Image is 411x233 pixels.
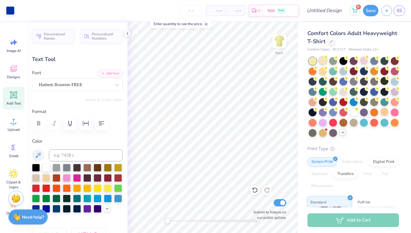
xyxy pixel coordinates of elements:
[275,50,283,56] div: Back
[4,180,24,189] span: Clipart & logos
[210,8,222,14] span: – –
[339,157,367,167] div: Embroidery
[250,209,286,220] label: Submit to feature on our public gallery.
[150,20,212,28] div: Enter quantity to see the price.
[359,170,376,179] div: Vinyl
[363,5,378,16] button: Save
[349,5,360,16] button: 8
[49,149,123,161] input: e.g. 7428 c
[6,211,21,216] span: Decorate
[164,218,170,224] div: Accessibility label
[333,170,358,179] div: Transfers
[32,138,123,145] label: Color
[32,55,123,63] div: Text Tool
[44,32,71,40] span: Personalized Names
[333,47,345,52] span: # C1717
[8,127,20,132] span: Upload
[7,75,20,79] span: Designs
[307,30,397,45] span: Comfort Colors Adult Heavyweight T-Shirt
[307,47,330,52] span: Comfort Colors
[268,8,275,14] span: N/A
[32,29,75,43] button: Personalized Names
[92,32,119,40] span: Personalized Numbers
[9,154,18,158] span: Greek
[273,35,285,47] img: Back
[32,108,123,115] label: Format
[307,157,337,167] div: Screen Print
[22,214,44,220] strong: Need help?
[348,47,379,52] span: Minimum Order: 12 +
[393,5,405,16] a: SS
[307,145,399,152] div: Print Type
[307,182,337,191] div: Rhinestones
[85,97,123,102] button: Switch to Greek Letters
[6,101,21,106] span: Add Text
[278,8,284,13] span: Free
[302,5,346,17] input: Untitled Design
[229,8,241,14] span: – –
[358,199,370,205] span: Puff Ink
[80,29,123,43] button: Personalized Numbers
[397,7,402,14] span: SS
[179,5,203,16] input: – –
[310,199,326,205] span: Standard
[98,70,123,77] button: Add Font
[32,70,41,76] label: Font
[307,170,332,179] div: Applique
[369,157,398,167] div: Digital Print
[7,48,21,53] span: Image AI
[378,170,392,179] div: Foil
[356,5,361,9] span: 8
